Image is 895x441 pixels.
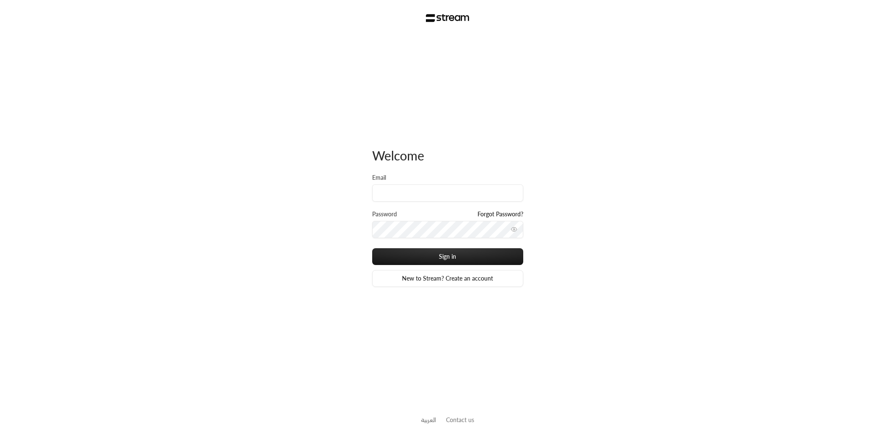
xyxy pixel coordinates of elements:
[372,148,424,163] span: Welcome
[421,412,436,428] a: العربية
[372,173,386,182] label: Email
[426,14,469,22] img: Stream Logo
[446,415,474,424] button: Contact us
[372,270,523,287] a: New to Stream? Create an account
[446,416,474,423] a: Contact us
[372,248,523,265] button: Sign in
[372,210,397,218] label: Password
[478,210,523,218] a: Forgot Password?
[507,223,521,236] button: toggle password visibility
